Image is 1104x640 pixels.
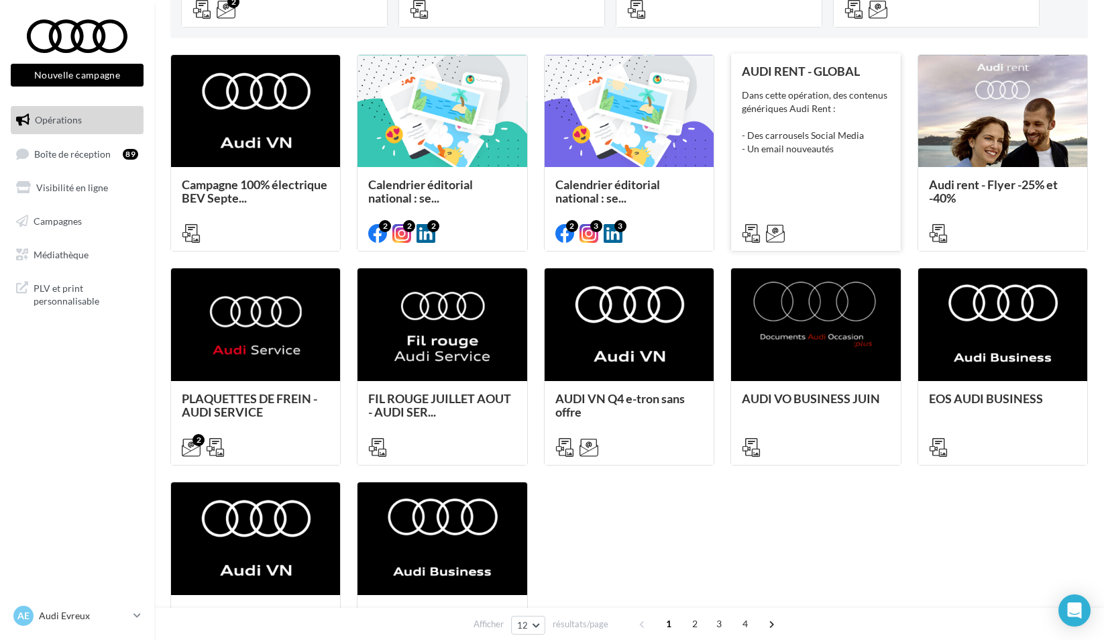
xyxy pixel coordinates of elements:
a: Visibilité en ligne [8,174,146,202]
button: Nouvelle campagne [11,64,144,87]
a: AE Audi Evreux [11,603,144,629]
span: Calendrier éditorial national : se... [368,177,473,205]
span: Afficher [474,618,504,631]
p: Audi Evreux [39,609,128,623]
span: AE [17,609,30,623]
button: 12 [511,616,545,635]
div: 89 [123,149,138,160]
a: PLV et print personnalisable [8,274,146,313]
div: 2 [192,434,205,446]
span: AUDI RENT - GLOBAL [742,64,860,78]
span: Audi rent - Flyer -25% et -40% [929,177,1058,205]
span: résultats/page [553,618,608,631]
a: Médiathèque [8,241,146,269]
span: Opérations [35,114,82,125]
span: 3 [708,613,730,635]
div: Dans cette opération, des contenus génériques Audi Rent : - Des carrousels Social Media - Un emai... [742,89,889,156]
a: Boîte de réception89 [8,140,146,168]
span: Visibilité en ligne [36,182,108,193]
div: 3 [590,220,602,232]
span: EOS AUDI BUSINESS [929,391,1043,406]
span: Campagne 100% électrique BEV Septe... [182,177,327,205]
span: 12 [517,620,529,631]
a: Opérations [8,106,146,134]
span: AUDI VO BUSINESS JUIN [742,391,880,406]
div: Open Intercom Messenger [1058,594,1091,627]
span: FIL ROUGE JUILLET AOUT - AUDI SER... [368,391,511,419]
a: Campagnes [8,207,146,235]
div: 2 [427,220,439,232]
span: PLAQUETTES DE FREIN - AUDI SERVICE [182,391,317,419]
span: PLV et print personnalisable [34,279,138,308]
span: 1 [658,613,679,635]
div: 3 [614,220,626,232]
span: AUDI VN Q4 e-tron sans offre [555,391,685,419]
span: Calendrier éditorial national : se... [555,177,660,205]
div: 2 [379,220,391,232]
span: Boîte de réception [34,148,111,159]
div: 2 [403,220,415,232]
span: Campagnes [34,215,82,227]
div: 2 [566,220,578,232]
span: Médiathèque [34,248,89,260]
span: 2 [684,613,706,635]
span: 4 [734,613,756,635]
